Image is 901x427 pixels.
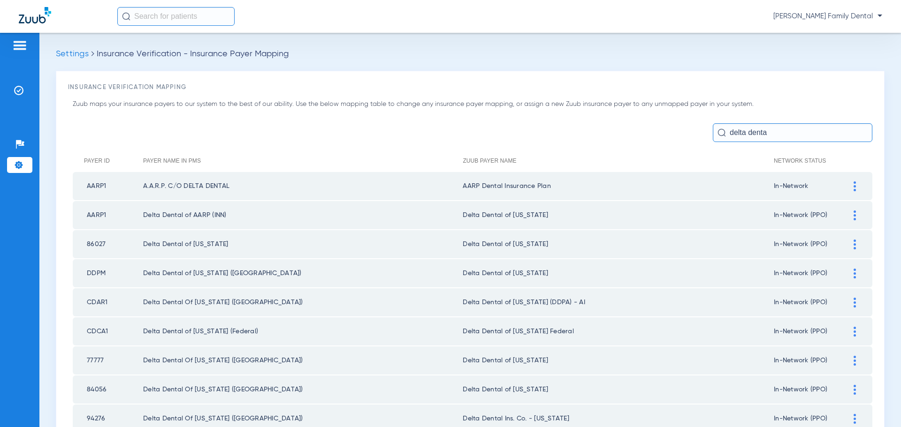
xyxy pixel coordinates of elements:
[774,150,847,172] th: Network Status
[774,259,847,287] td: In-Network (PPO)
[713,123,872,142] input: Search by payer ID or name
[143,150,463,172] th: Payer Name in PMS
[463,150,774,172] th: Zuub Payer Name
[463,201,774,229] td: Delta Dental of [US_STATE]
[854,414,856,424] img: group-vertical.svg
[774,346,847,375] td: In-Network (PPO)
[73,375,143,404] td: 84056
[68,83,872,92] h3: Insurance Verification Mapping
[463,346,774,375] td: Delta Dental of [US_STATE]
[463,172,774,200] td: AARP Dental Insurance Plan
[773,12,882,21] span: [PERSON_NAME] Family Dental
[854,210,856,220] img: group-vertical.svg
[73,172,143,200] td: AARP1
[774,172,847,200] td: In-Network
[143,346,463,375] td: Delta Dental Of [US_STATE] ([GEOGRAPHIC_DATA])
[73,201,143,229] td: AARP1
[73,288,143,316] td: CDAR1
[854,181,856,191] img: group-vertical.svg
[143,259,463,287] td: Delta Dental of [US_STATE] ([GEOGRAPHIC_DATA])
[854,269,856,278] img: group-vertical.svg
[463,259,774,287] td: Delta Dental of [US_STATE]
[774,317,847,345] td: In-Network (PPO)
[73,150,143,172] th: Payer ID
[73,99,872,109] p: Zuub maps your insurance payers to our system to the best of our ability. Use the below mapping t...
[73,259,143,287] td: DDPM
[73,230,143,258] td: 86027
[854,327,856,337] img: group-vertical.svg
[854,298,856,307] img: group-vertical.svg
[854,385,856,395] img: group-vertical.svg
[463,288,774,316] td: Delta Dental of [US_STATE] (DDPA) - AI
[73,317,143,345] td: CDCA1
[143,230,463,258] td: Delta Dental of [US_STATE]
[463,317,774,345] td: Delta Dental of [US_STATE] Federal
[854,240,856,249] img: group-vertical.svg
[19,7,51,23] img: Zuub Logo
[56,50,89,58] span: Settings
[143,375,463,404] td: Delta Dental Of [US_STATE] ([GEOGRAPHIC_DATA])
[143,201,463,229] td: Delta Dental of AARP (INN)
[463,375,774,404] td: Delta Dental of [US_STATE]
[73,346,143,375] td: 77777
[854,356,856,366] img: group-vertical.svg
[774,230,847,258] td: In-Network (PPO)
[774,375,847,404] td: In-Network (PPO)
[143,172,463,200] td: A.A.R.P. C/O DELTA DENTAL
[97,50,289,58] span: Insurance Verification - Insurance Payer Mapping
[143,288,463,316] td: Delta Dental Of [US_STATE] ([GEOGRAPHIC_DATA])
[12,40,27,51] img: hamburger-icon
[117,7,235,26] input: Search for patients
[718,128,726,137] img: Search Icon
[854,382,901,427] iframe: Chat Widget
[463,230,774,258] td: Delta Dental of [US_STATE]
[143,317,463,345] td: Delta Dental of [US_STATE] (Federal)
[774,288,847,316] td: In-Network (PPO)
[774,201,847,229] td: In-Network (PPO)
[122,12,130,21] img: Search Icon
